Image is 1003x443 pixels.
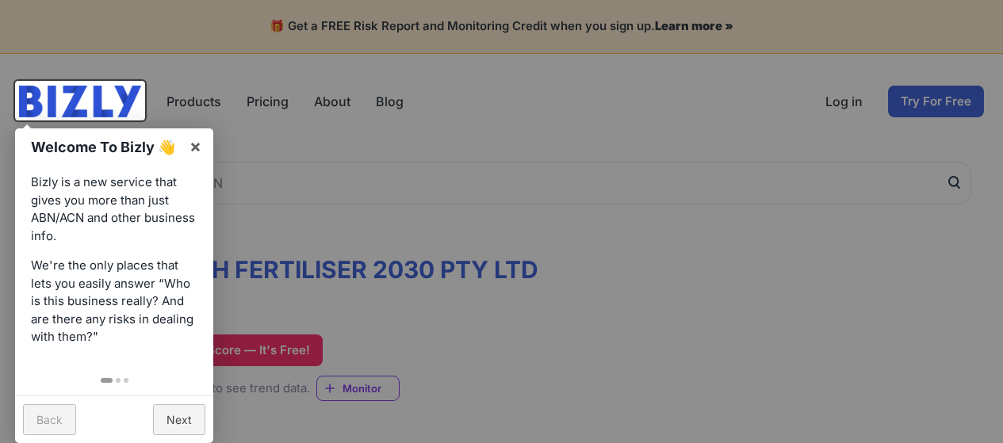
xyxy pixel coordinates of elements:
[153,404,205,435] a: Next
[178,128,213,164] a: ×
[23,404,76,435] a: Back
[31,257,197,346] p: We're the only places that lets you easily answer “Who is this business really? And are there any...
[31,174,197,245] p: Bizly is a new service that gives you more than just ABN/ACN and other business info.
[31,136,181,158] h1: Welcome To Bizly 👋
